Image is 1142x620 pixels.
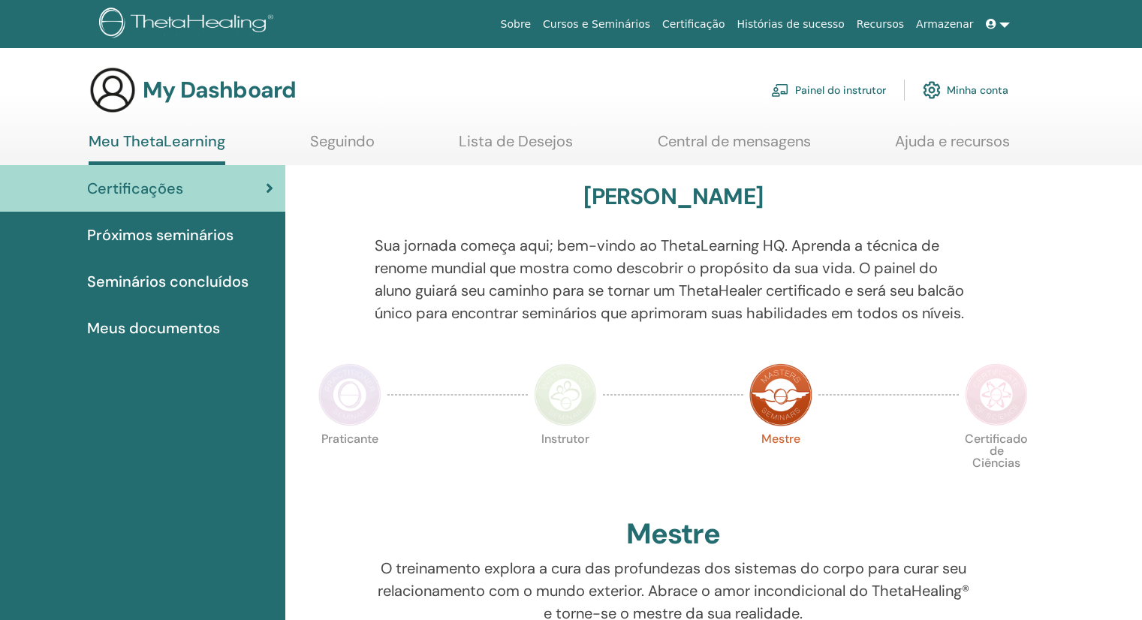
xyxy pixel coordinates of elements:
[87,270,249,293] span: Seminários concluídos
[895,132,1010,161] a: Ajuda e recursos
[89,132,225,165] a: Meu ThetaLearning
[375,234,972,324] p: Sua jornada começa aqui; bem-vindo ao ThetaLearning HQ. Aprenda a técnica de renome mundial que m...
[965,363,1028,426] img: Certificate of Science
[656,11,731,38] a: Certificação
[310,132,375,161] a: Seguindo
[851,11,910,38] a: Recursos
[749,363,812,426] img: Master
[99,8,279,41] img: logo.png
[965,433,1028,496] p: Certificado de Ciências
[923,74,1008,107] a: Minha conta
[731,11,851,38] a: Histórias de sucesso
[534,363,597,426] img: Instructor
[923,77,941,103] img: cog.svg
[749,433,812,496] p: Mestre
[771,83,789,97] img: chalkboard-teacher.svg
[87,317,220,339] span: Meus documentos
[87,224,234,246] span: Próximos seminários
[459,132,573,161] a: Lista de Desejos
[626,517,720,552] h2: Mestre
[318,433,381,496] p: Praticante
[583,183,763,210] h3: [PERSON_NAME]
[87,177,183,200] span: Certificações
[771,74,886,107] a: Painel do instrutor
[537,11,656,38] a: Cursos e Seminários
[89,66,137,114] img: generic-user-icon.jpg
[495,11,537,38] a: Sobre
[534,433,597,496] p: Instrutor
[143,77,296,104] h3: My Dashboard
[658,132,811,161] a: Central de mensagens
[318,363,381,426] img: Practitioner
[910,11,979,38] a: Armazenar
